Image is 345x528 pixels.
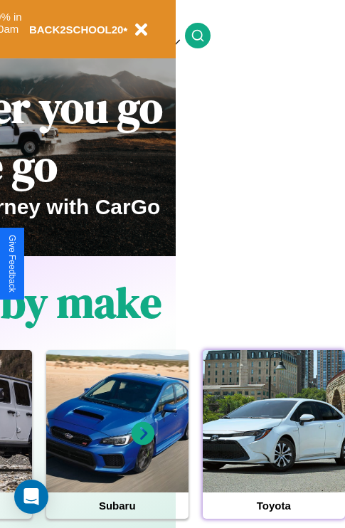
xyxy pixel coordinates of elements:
[203,492,345,519] h4: Toyota
[14,480,48,514] div: Open Intercom Messenger
[29,23,124,36] b: BACK2SCHOOL20
[46,492,189,519] h4: Subaru
[7,235,17,292] div: Give Feedback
